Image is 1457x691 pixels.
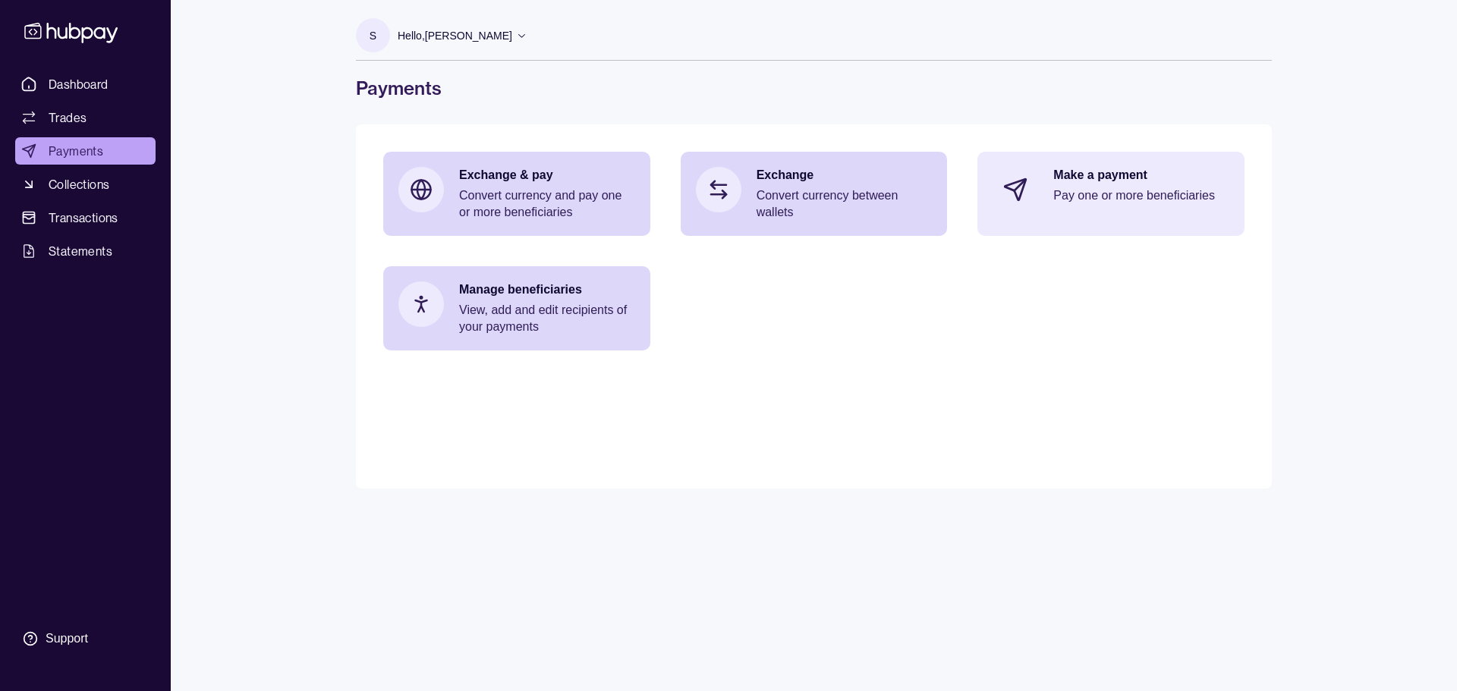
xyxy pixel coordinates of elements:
[15,137,156,165] a: Payments
[370,27,376,44] p: S
[681,152,948,236] a: ExchangeConvert currency between wallets
[383,152,650,236] a: Exchange & payConvert currency and pay one or more beneficiaries
[49,75,109,93] span: Dashboard
[49,242,112,260] span: Statements
[15,171,156,198] a: Collections
[459,302,635,335] p: View, add and edit recipients of your payments
[757,167,933,184] p: Exchange
[15,104,156,131] a: Trades
[15,237,156,265] a: Statements
[356,76,1272,100] h1: Payments
[49,142,103,160] span: Payments
[757,187,933,221] p: Convert currency between wallets
[15,623,156,655] a: Support
[1053,187,1229,204] p: Pay one or more beneficiaries
[459,167,635,184] p: Exchange & pay
[398,27,512,44] p: Hello, [PERSON_NAME]
[1053,167,1229,184] p: Make a payment
[383,266,650,350] a: Manage beneficiariesView, add and edit recipients of your payments
[15,204,156,231] a: Transactions
[49,209,118,227] span: Transactions
[46,630,88,647] div: Support
[459,281,635,298] p: Manage beneficiaries
[49,108,87,127] span: Trades
[49,175,109,193] span: Collections
[459,187,635,221] p: Convert currency and pay one or more beneficiaries
[977,152,1245,228] a: Make a paymentPay one or more beneficiaries
[15,71,156,98] a: Dashboard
